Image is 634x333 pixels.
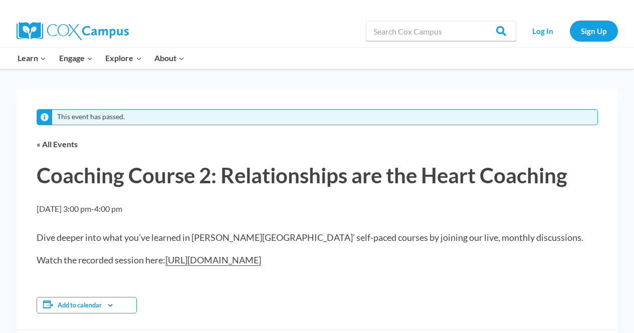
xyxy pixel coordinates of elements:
[58,301,102,309] button: Add to calendar
[37,161,598,190] h1: Coaching Course 2: Relationships are the Heart Coaching
[37,139,78,149] a: « All Events
[37,202,122,215] h2: -
[366,21,516,41] input: Search Cox Campus
[37,204,91,213] span: [DATE] 3:00 pm
[521,21,565,41] a: Log In
[59,52,93,65] span: Engage
[165,254,261,266] a: [URL][DOMAIN_NAME]
[94,204,122,213] span: 4:00 pm
[521,21,618,41] nav: Secondary Navigation
[12,48,191,69] nav: Primary Navigation
[570,21,618,41] a: Sign Up
[37,253,598,267] p: Watch the recorded session here:
[154,52,184,65] span: About
[17,22,129,40] img: Cox Campus
[18,52,46,65] span: Learn
[37,231,598,244] p: Dive deeper into what you’ve learned in [PERSON_NAME][GEOGRAPHIC_DATA]’ self-paced courses by joi...
[105,52,141,65] span: Explore
[57,113,125,121] li: This event has passed.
